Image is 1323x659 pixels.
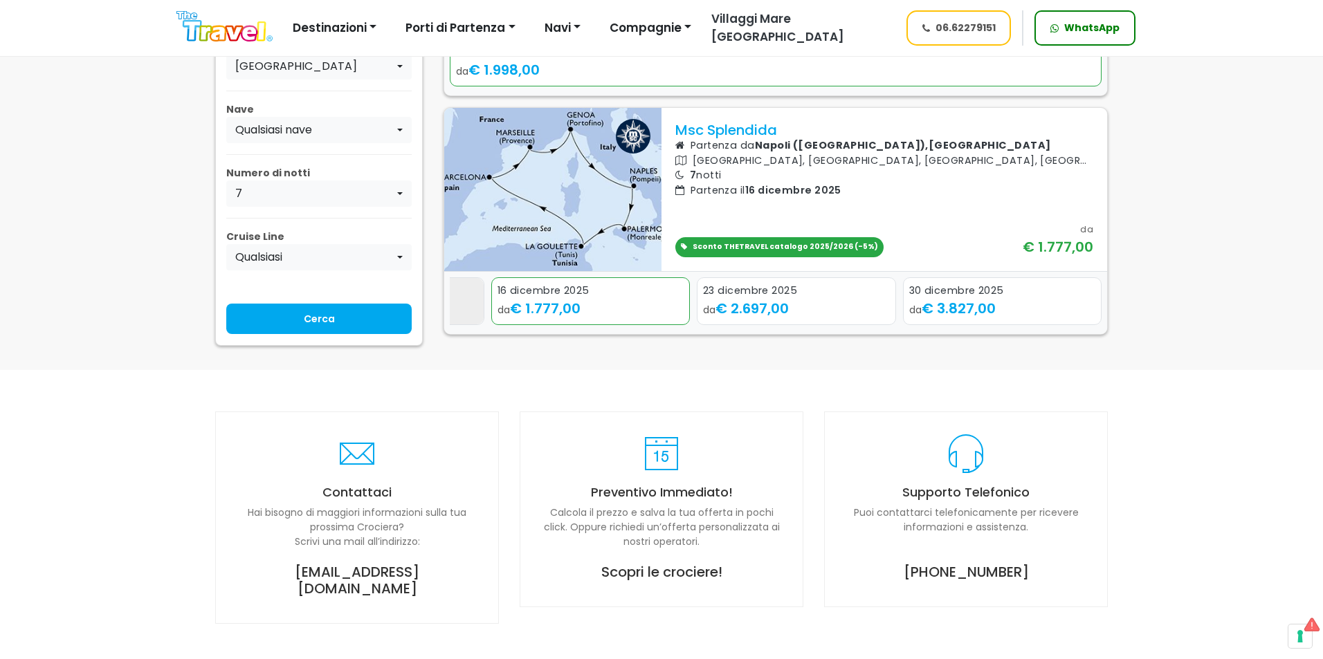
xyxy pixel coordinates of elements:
[711,10,844,45] span: Villaggi Mare [GEOGRAPHIC_DATA]
[906,10,1012,46] a: 06.62279151
[237,505,477,549] p: Hai bisogno di maggiori informazioni sulla tua prossima Crociera? Scrivi una mail all’indirizzo:
[903,277,1102,329] div: 4 / 4
[235,249,394,266] div: Qualsiasi
[700,10,893,46] a: Villaggi Mare [GEOGRAPHIC_DATA]
[616,119,650,154] img: msc logo
[226,304,412,334] input: Cerca
[541,564,782,580] h5: Scopri le crociere!
[226,180,412,207] button: 7
[541,485,782,500] h4: Preventivo Immediato!
[703,284,890,299] div: 23 dicembre 2025
[601,15,700,42] button: Compagnie
[510,299,581,318] span: € 1.777,00
[498,298,684,319] div: da
[468,60,540,80] span: € 1.998,00
[909,284,1096,299] div: 30 dicembre 2025
[675,138,1093,154] p: Partenza da
[541,505,782,549] p: Calcola il prezzo e salva la tua offerta in pochi click. Oppure richiedi un’offerta personalizzat...
[226,166,412,180] p: Numero di notti
[491,277,691,326] a: 16 dicembre 2025 da€ 1.777,00
[235,185,394,202] div: 7
[755,138,1051,152] b: Napoli ([GEOGRAPHIC_DATA]),[GEOGRAPHIC_DATA]
[226,230,412,244] p: Cruise Line
[675,183,1093,198] p: Partenza il
[715,299,789,318] span: € 2.697,00
[675,122,1093,138] p: Msc Splendida
[693,241,878,252] span: Sconto THETRAVEL catalogo 2025/2026 (-5%)
[745,183,841,197] span: 16 dicembre 2025
[450,38,1102,86] a: 9 dicembre 2025 da€ 1.998,00
[215,411,499,624] a: Contattaci Hai bisogno di maggiori informazioni sulla tua prossima Crociera?Scrivi una mail all’i...
[520,411,803,607] a: Preventivo Immediato! Calcola il prezzo e salva la tua offerta in pochi click. Oppure richiedi un...
[1080,223,1093,236] div: da
[690,168,696,182] span: 7
[909,298,1096,319] div: da
[491,277,691,329] div: 2 / 4
[226,102,412,117] p: Nave
[697,277,896,329] div: 3 / 4
[824,411,1108,607] a: Supporto Telefonico Puoi contattarci telefonicamente per ricevere informazioni e assistenza. [PHO...
[675,122,1093,257] a: Msc Splendida Partenza daNapoli ([GEOGRAPHIC_DATA]),[GEOGRAPHIC_DATA] [GEOGRAPHIC_DATA], [GEOGRAP...
[284,15,385,42] button: Destinazioni
[846,564,1086,580] h5: [PHONE_NUMBER]
[226,117,412,143] button: Qualsiasi nave
[226,244,412,270] button: Qualsiasi
[226,53,412,80] button: Napoli
[176,11,273,42] img: Logo The Travel
[675,168,1093,183] p: notti
[1034,10,1135,46] a: WhatsApp
[903,277,1102,326] a: 30 dicembre 2025 da€ 3.827,00
[1023,236,1093,257] div: € 1.777,00
[675,154,1093,169] p: [GEOGRAPHIC_DATA], [GEOGRAPHIC_DATA], [GEOGRAPHIC_DATA], [GEOGRAPHIC_DATA], [GEOGRAPHIC_DATA], [G...
[697,277,896,326] a: 23 dicembre 2025 da€ 2.697,00
[846,485,1086,500] h4: Supporto Telefonico
[936,21,996,35] span: 06.62279151
[444,108,661,271] img: UWKQ.jpg
[456,59,1095,80] div: da
[235,122,394,138] div: Qualsiasi nave
[237,485,477,500] h4: Contattaci
[536,15,590,42] button: Navi
[237,564,477,597] h5: [EMAIL_ADDRESS][DOMAIN_NAME]
[396,15,524,42] button: Porti di Partenza
[846,505,1086,535] p: Puoi contattarci telefonicamente per ricevere informazioni e assistenza.
[703,298,890,319] div: da
[1064,21,1120,35] span: WhatsApp
[498,284,684,299] div: 16 dicembre 2025
[922,299,996,318] span: € 3.827,00
[235,58,394,75] div: [GEOGRAPHIC_DATA]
